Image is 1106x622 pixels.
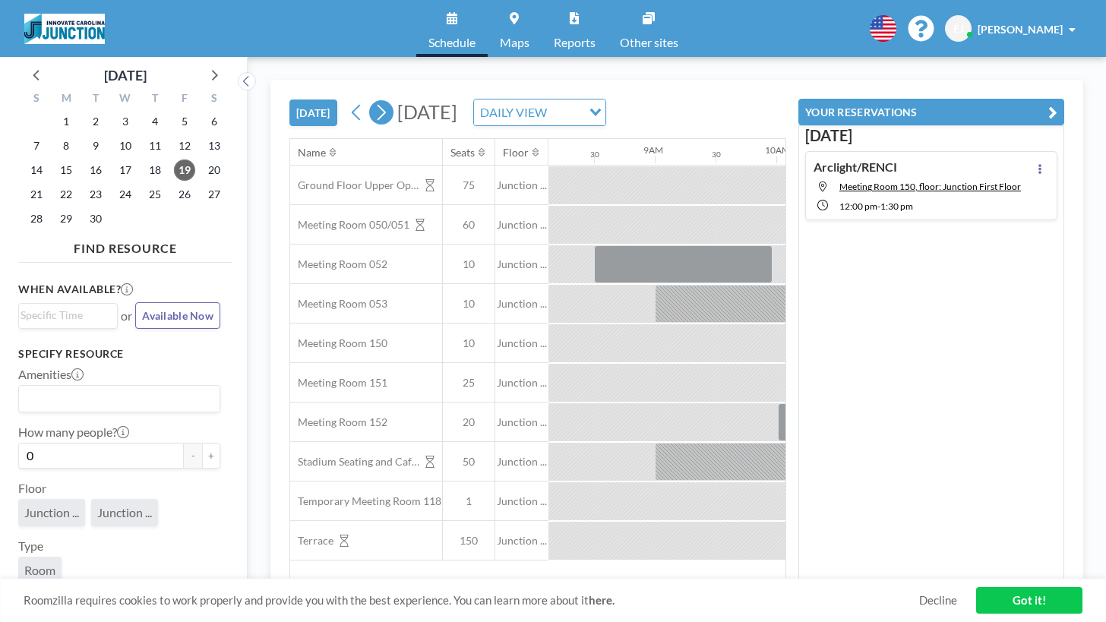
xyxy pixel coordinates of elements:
span: Wednesday, September 24, 2025 [115,184,136,205]
div: 30 [590,150,599,159]
div: 10AM [765,144,790,156]
span: Other sites [620,36,678,49]
span: Sunday, September 7, 2025 [26,135,47,156]
h4: Arclight/RENCI [814,159,897,175]
span: Junction ... [495,297,548,311]
span: Thursday, September 11, 2025 [144,135,166,156]
span: Junction ... [97,505,152,520]
span: - [877,200,880,212]
span: Tuesday, September 9, 2025 [85,135,106,156]
span: [PERSON_NAME] [978,23,1063,36]
h3: Specify resource [18,347,220,361]
span: Saturday, September 20, 2025 [204,159,225,181]
span: Saturday, September 27, 2025 [204,184,225,205]
span: Roomzilla requires cookies to work properly and provide you with the best experience. You can lea... [24,593,919,608]
span: Meeting Room 150, floor: Junction First Floor [839,181,1021,192]
h3: [DATE] [805,126,1057,145]
span: Junction ... [495,376,548,390]
input: Search for option [551,103,580,122]
img: organization-logo [24,14,105,44]
span: 50 [443,455,495,469]
span: 75 [443,178,495,192]
div: Name [298,146,326,159]
span: Junction ... [24,505,79,520]
input: Search for option [21,389,211,409]
span: DAILY VIEW [477,103,550,122]
span: Junction ... [495,257,548,271]
span: Junction ... [495,218,548,232]
span: Monday, September 15, 2025 [55,159,77,181]
span: Saturday, September 13, 2025 [204,135,225,156]
div: 30 [712,150,721,159]
span: Tuesday, September 16, 2025 [85,159,106,181]
span: Sunday, September 21, 2025 [26,184,47,205]
span: Monday, September 1, 2025 [55,111,77,132]
button: [DATE] [289,99,337,126]
a: Decline [919,593,957,608]
span: Schedule [428,36,476,49]
span: Temporary Meeting Room 118 [290,494,441,508]
label: Floor [18,481,46,496]
div: M [52,90,81,109]
span: Friday, September 12, 2025 [174,135,195,156]
span: EJ [953,22,964,36]
span: Friday, September 26, 2025 [174,184,195,205]
div: Seats [450,146,475,159]
span: Monday, September 29, 2025 [55,208,77,229]
label: Type [18,538,43,554]
span: Monday, September 22, 2025 [55,184,77,205]
span: Junction ... [495,415,548,429]
div: [DATE] [104,65,147,86]
span: Monday, September 8, 2025 [55,135,77,156]
span: 60 [443,218,495,232]
span: or [121,308,132,324]
input: Search for option [21,307,109,324]
span: 10 [443,257,495,271]
div: T [81,90,111,109]
span: Meeting Room 050/051 [290,218,409,232]
span: Meeting Room 151 [290,376,387,390]
span: Tuesday, September 2, 2025 [85,111,106,132]
span: 1:30 PM [880,200,913,212]
span: 10 [443,336,495,350]
span: Junction ... [495,178,548,192]
span: Stadium Seating and Cafe area [290,455,419,469]
span: Meeting Room 150 [290,336,387,350]
div: Search for option [474,99,605,125]
span: Thursday, September 25, 2025 [144,184,166,205]
span: Junction ... [495,534,548,548]
span: [DATE] [397,100,457,123]
button: YOUR RESERVATIONS [798,99,1064,125]
span: 25 [443,376,495,390]
h4: FIND RESOURCE [18,235,232,256]
div: Search for option [19,304,117,327]
span: Meeting Room 053 [290,297,387,311]
div: S [22,90,52,109]
span: Friday, September 5, 2025 [174,111,195,132]
span: Terrace [290,534,333,548]
span: Ground Floor Upper Open Area [290,178,419,192]
label: Amenities [18,367,84,382]
span: Junction ... [495,336,548,350]
span: Thursday, September 18, 2025 [144,159,166,181]
span: Meeting Room 052 [290,257,387,271]
span: Sunday, September 28, 2025 [26,208,47,229]
span: 150 [443,534,495,548]
span: Meeting Room 152 [290,415,387,429]
div: Search for option [19,386,220,412]
span: 20 [443,415,495,429]
span: 10 [443,297,495,311]
button: + [202,443,220,469]
span: Room [24,563,55,578]
span: Tuesday, September 30, 2025 [85,208,106,229]
span: Sunday, September 14, 2025 [26,159,47,181]
a: Got it! [976,587,1082,614]
div: Floor [503,146,529,159]
div: 9AM [643,144,663,156]
span: Wednesday, September 3, 2025 [115,111,136,132]
span: Thursday, September 4, 2025 [144,111,166,132]
span: Reports [554,36,596,49]
span: Saturday, September 6, 2025 [204,111,225,132]
span: Friday, September 19, 2025 [174,159,195,181]
span: Wednesday, September 17, 2025 [115,159,136,181]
